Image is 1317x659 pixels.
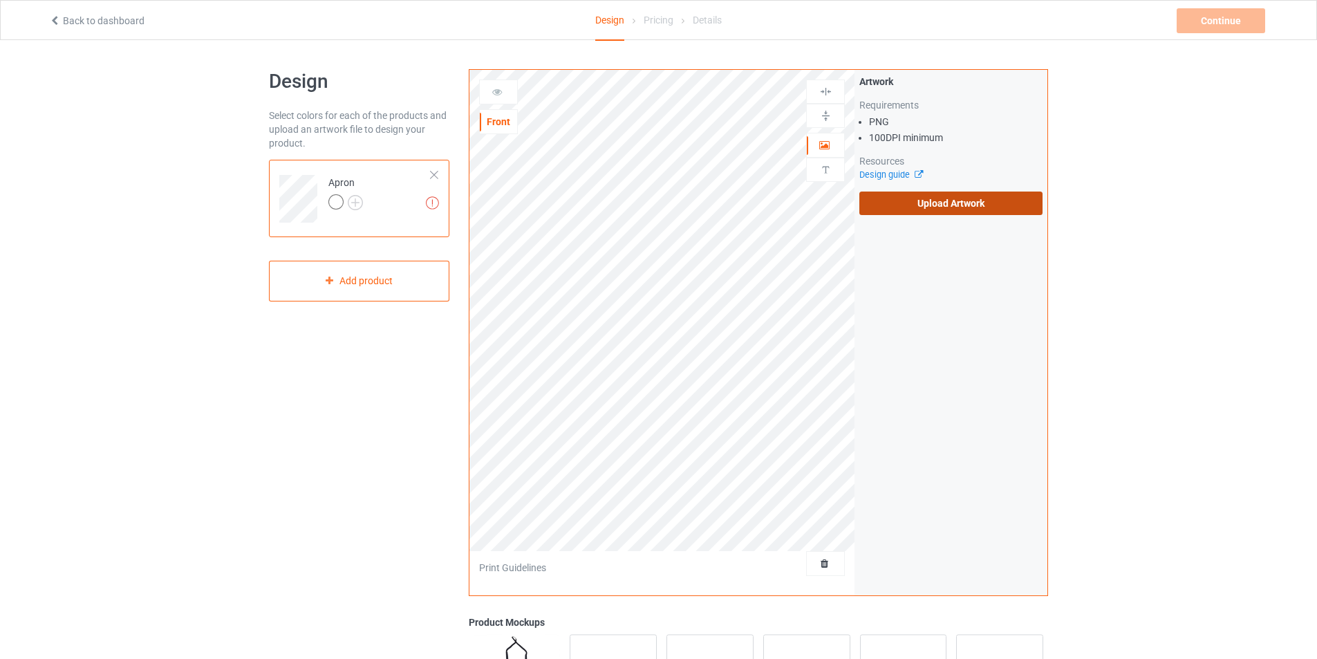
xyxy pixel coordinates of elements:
[269,261,449,301] div: Add product
[469,615,1048,629] div: Product Mockups
[819,85,832,98] img: svg%3E%0A
[859,98,1043,112] div: Requirements
[269,109,449,150] div: Select colors for each of the products and upload an artwork file to design your product.
[49,15,144,26] a: Back to dashboard
[269,69,449,94] h1: Design
[693,1,722,39] div: Details
[869,131,1043,145] li: 100 DPI minimum
[869,115,1043,129] li: PNG
[479,561,546,575] div: Print Guidelines
[328,176,363,209] div: Apron
[859,192,1043,215] label: Upload Artwork
[644,1,673,39] div: Pricing
[859,75,1043,89] div: Artwork
[819,163,832,176] img: svg%3E%0A
[348,195,363,210] img: svg+xml;base64,PD94bWwgdmVyc2lvbj0iMS4wIiBlbmNvZGluZz0iVVRGLTgiPz4KPHN2ZyB3aWR0aD0iMjJweCIgaGVpZ2...
[819,109,832,122] img: svg%3E%0A
[480,115,517,129] div: Front
[595,1,624,41] div: Design
[269,160,449,237] div: Apron
[426,196,439,210] img: exclamation icon
[859,169,922,180] a: Design guide
[859,154,1043,168] div: Resources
